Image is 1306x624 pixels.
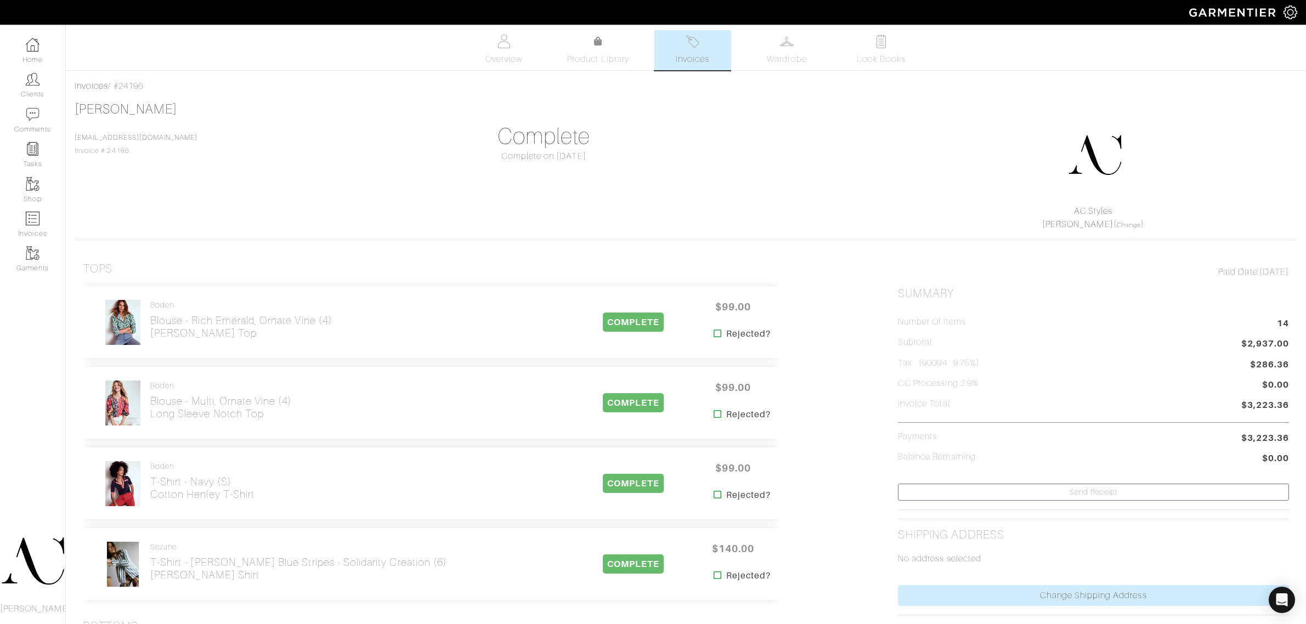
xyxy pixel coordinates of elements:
[75,102,177,116] a: [PERSON_NAME]
[700,376,766,399] span: $99.00
[26,72,39,86] img: clients-icon-6bae9207a08558b7cb47a8932f037763ab4055f8c8b6bfacd5dc20c3e0201464.png
[726,408,771,421] strong: Rejected?
[898,528,1004,542] h2: Shipping Address
[105,380,140,426] img: mGA1Nq8dyrwa3wLiXRYTeNbX
[726,489,771,502] strong: Rejected?
[898,432,937,442] h5: Payments
[898,585,1289,606] a: Change Shipping Address
[603,393,664,412] span: COMPLETE
[603,554,664,574] span: COMPLETE
[767,53,806,66] span: Wardrobe
[150,542,447,552] h4: Sezane
[603,313,664,332] span: COMPLETE
[898,552,1289,565] p: No address selected
[654,30,731,70] a: Invoices
[898,287,1289,300] h2: Summary
[700,456,766,480] span: $99.00
[26,212,39,225] img: orders-icon-0abe47150d42831381b5fb84f609e132dff9fe21cb692f30cb5eec754e2cba89.png
[75,134,197,155] span: Invoice # 24196
[898,399,950,409] h5: Invoice Total
[348,150,739,163] div: Complete on [DATE]
[150,556,447,581] h2: T-Shirt - [PERSON_NAME] Blue Stripes - Solidarity Creation (6) [PERSON_NAME] Shirt
[1250,358,1289,371] span: $286.36
[1241,432,1289,445] span: $3,223.36
[726,327,771,341] strong: Rejected?
[83,262,112,276] h3: Tops
[150,300,332,310] h4: Boden
[700,537,766,560] span: $140.00
[26,177,39,191] img: garments-icon-b7da505a4dc4fd61783c78ac3ca0ef83fa9d6f193b1c9dc38574b1d14d53ca28.png
[150,314,332,339] h2: Blouse - Rich Emerald, Ornate Vine (4) [PERSON_NAME] Top
[150,300,332,339] a: Boden Blouse - Rich Emerald, Ornate Vine (4)[PERSON_NAME] Top
[26,38,39,52] img: dashboard-icon-dbcd8f5a0b271acd01030246c82b418ddd0df26cd7fceb0bd07c9910d44c42f6.png
[874,35,888,48] img: todo-9ac3debb85659649dc8f770b8b6100bb5dab4b48dedcbae339e5042a72dfd3cc.svg
[26,142,39,156] img: reminder-icon-8004d30b9f0a5d33ae49ab947aed9ed385cf756f9e5892f1edd6e32f2345188e.png
[497,35,511,48] img: basicinfo-40fd8af6dae0f16599ec9e87c0ef1c0a1fdea2edbe929e3d69a839185d80c458.svg
[1262,452,1289,467] span: $0.00
[898,265,1289,279] div: [DATE]
[898,337,932,348] h5: Subtotal
[105,299,140,345] img: MEkcAweETTeB2VXUhaatJC5g
[898,317,966,327] h5: Number of Items
[348,123,739,150] h1: Complete
[567,53,629,66] span: Product Library
[106,541,139,587] img: F1DiASNK8WtoWYx7rZAsWDRS
[686,35,699,48] img: orders-27d20c2124de7fd6de4e0e44c1d41de31381a507db9b33961299e4e07d508b8c.svg
[75,80,1297,93] div: / #24196
[857,53,906,66] span: Look Books
[560,35,637,66] a: Product Library
[676,53,709,66] span: Invoices
[1074,206,1112,216] a: AC.Styles
[898,452,976,462] h5: Balance Remaining
[726,569,771,582] strong: Rejected?
[1284,5,1297,19] img: gear-icon-white-bd11855cb880d31180b6d7d6211b90ccbf57a29d726f0c71d8c61bd08dd39cc2.png
[150,475,255,501] h2: T-Shirt - Navy (S) Cotton Henley T-shirt
[1269,587,1295,613] div: Open Intercom Messenger
[485,53,522,66] span: Overview
[749,30,826,70] a: Wardrobe
[1262,378,1289,393] span: $0.00
[1042,219,1113,229] a: [PERSON_NAME]
[1277,317,1289,332] span: 14
[1218,267,1259,277] span: Paid Date:
[843,30,920,70] a: Look Books
[466,30,542,70] a: Overview
[898,358,980,368] h5: Tax (90094 : 9.75%)
[898,484,1289,501] a: Send Receipt
[150,462,255,501] a: Boden T-Shirt - Navy (S)Cotton Henley T-shirt
[780,35,794,48] img: wardrobe-487a4870c1b7c33e795ec22d11cfc2ed9d08956e64fb3008fe2437562e282088.svg
[898,378,979,389] h5: CC Processing 2.9%
[150,462,255,471] h4: Boden
[75,134,197,141] a: [EMAIL_ADDRESS][DOMAIN_NAME]
[902,205,1284,231] div: ( )
[1117,222,1141,228] a: Change
[26,107,39,121] img: comment-icon-a0a6a9ef722e966f86d9cbdc48e553b5cf19dbc54f86b18d962a5391bc8f6eb6.png
[1067,128,1122,183] img: DupYt8CPKc6sZyAt3svX5Z74.png
[150,542,447,581] a: Sezane T-Shirt - [PERSON_NAME] Blue Stripes - Solidarity Creation (6)[PERSON_NAME] Shirt
[1241,337,1289,352] span: $2,937.00
[105,461,140,507] img: FqVBoCbLEK4P45M9CruKZX2f
[26,246,39,260] img: garments-icon-b7da505a4dc4fd61783c78ac3ca0ef83fa9d6f193b1c9dc38574b1d14d53ca28.png
[150,395,292,420] h2: Blouse - Multi, Ornate Vine (4) Long Sleeve Notch Top
[75,81,108,91] a: Invoices
[700,295,766,319] span: $99.00
[1184,3,1284,22] img: garmentier-logo-header-white-b43fb05a5012e4ada735d5af1a66efaba907eab6374d6393d1fbf88cb4ef424d.png
[150,381,292,390] h4: Boden
[150,381,292,420] a: Boden Blouse - Multi, Ornate Vine (4)Long Sleeve Notch Top
[1241,399,1289,413] span: $3,223.36
[603,474,664,493] span: COMPLETE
